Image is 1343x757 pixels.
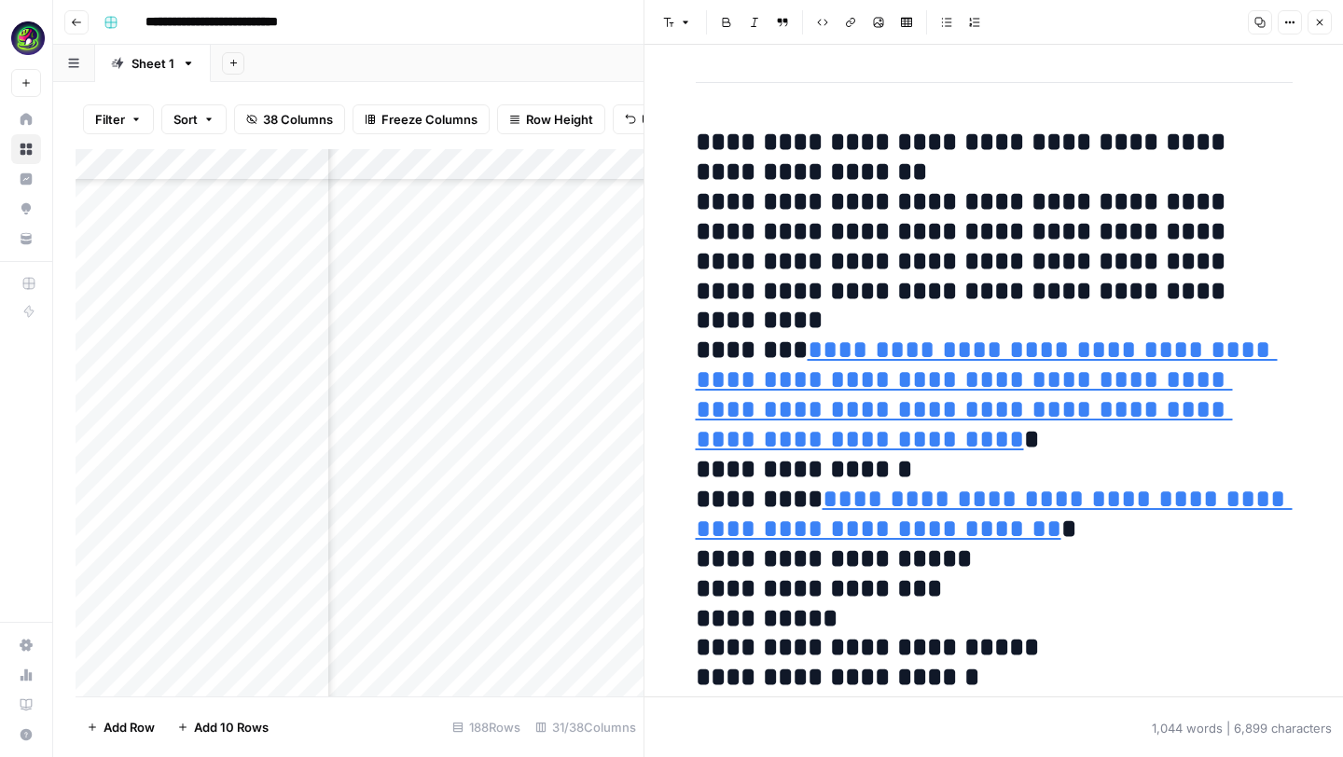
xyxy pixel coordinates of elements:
a: Sheet 1 [95,45,211,82]
a: Settings [11,630,41,660]
button: Add Row [76,712,166,742]
a: Home [11,104,41,134]
span: 38 Columns [263,110,333,129]
a: Insights [11,164,41,194]
button: Undo [613,104,685,134]
span: Add Row [104,718,155,736]
span: Row Height [526,110,593,129]
button: Filter [83,104,154,134]
div: Sheet 1 [132,54,174,73]
span: Freeze Columns [381,110,478,129]
a: Learning Hub [11,690,41,720]
button: Add 10 Rows [166,712,280,742]
div: 188 Rows [445,712,528,742]
a: Browse [11,134,41,164]
button: Sort [161,104,227,134]
a: Usage [11,660,41,690]
img: Meshy Logo [11,21,45,55]
button: Help + Support [11,720,41,750]
a: Opportunities [11,194,41,224]
div: 1,044 words | 6,899 characters [1152,719,1332,737]
span: Filter [95,110,125,129]
span: Add 10 Rows [194,718,269,736]
span: Sort [173,110,198,129]
button: Freeze Columns [353,104,490,134]
a: Your Data [11,224,41,254]
button: Row Height [497,104,605,134]
div: 31/38 Columns [528,712,644,742]
button: 38 Columns [234,104,345,134]
button: Workspace: Meshy [11,15,41,62]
